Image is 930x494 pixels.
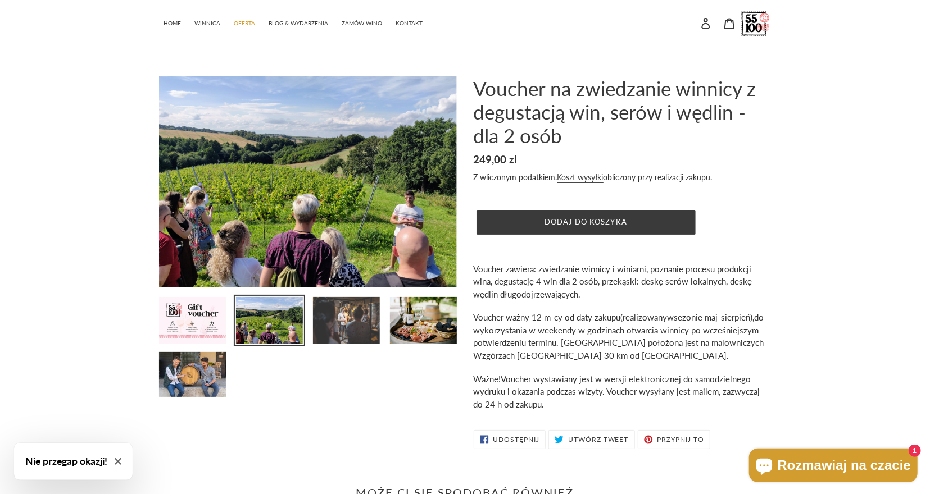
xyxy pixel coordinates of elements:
[493,436,539,443] span: Udostępnij
[474,374,501,384] span: Ważne!
[621,312,668,322] span: (realizowany
[389,296,458,345] img: Załaduj obraz do przeglądarki galerii, Voucher na zwiedzanie winnicy z degustacją win, serów i wę...
[474,312,621,322] span: Voucher ważny 12 m-cy od daty zakupu
[391,14,429,30] a: KONTAKT
[474,374,760,409] span: Voucher wystawiany jest w wersji elektronicznej do samodzielnego wydruku i okazania podczas wizyt...
[474,311,772,362] p: sezonie maj-sierpień),
[235,296,304,345] img: Załaduj obraz do przeglądarki galerii, Voucher na zwiedzanie winnicy z degustacją win, serów i wę...
[264,14,334,30] a: BLOG & WYDARZENIA
[746,449,921,485] inbox-online-store-chat: Czat w sklepie online Shopify
[269,20,329,27] span: BLOG & WYDARZENIA
[234,20,256,27] span: OFERTA
[312,296,381,345] img: Załaduj obraz do przeglądarki galerii, Voucher na zwiedzanie winnicy z degustacją win, serów i wę...
[158,351,227,398] img: Załaduj obraz do przeglądarki galerii, Voucher na zwiedzanie winnicy z degustacją win, serów i wę...
[342,20,383,27] span: ZAMÓW WINO
[557,172,604,183] a: Koszt wysyłki
[158,296,227,345] img: Załaduj obraz do przeglądarki galerii, Voucher na zwiedzanie winnicy z degustacją win, serów i wę...
[545,217,627,226] span: Dodaj do koszyka
[477,210,696,235] button: Dodaj do koszyka
[474,171,772,183] div: Z wliczonym podatkiem. obliczony przy realizacji zakupu.
[474,312,764,360] span: do wykorzystania w weekendy w godzinach otwarcia winnicy po wcześniejszym potwierdzeniu terminu. ...
[229,14,261,30] a: OFERTA
[668,312,674,322] span: w
[164,20,182,27] span: HOME
[158,14,187,30] a: HOME
[568,436,629,443] span: Utwórz tweet
[474,76,772,147] h1: Voucher na zwiedzanie winnicy z degustacją win, serów i wędlin - dla 2 osób
[474,153,518,166] span: 249,00 zl
[396,20,423,27] span: KONTAKT
[474,263,772,301] p: Voucher zawiera: zwiedzanie winnicy i winiarni, poznanie procesu produkcji wina, degustację 4 win...
[657,436,705,443] span: Przypnij to
[195,20,221,27] span: WINNICA
[337,14,388,30] a: ZAMÓW WINO
[189,14,226,30] a: WINNICA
